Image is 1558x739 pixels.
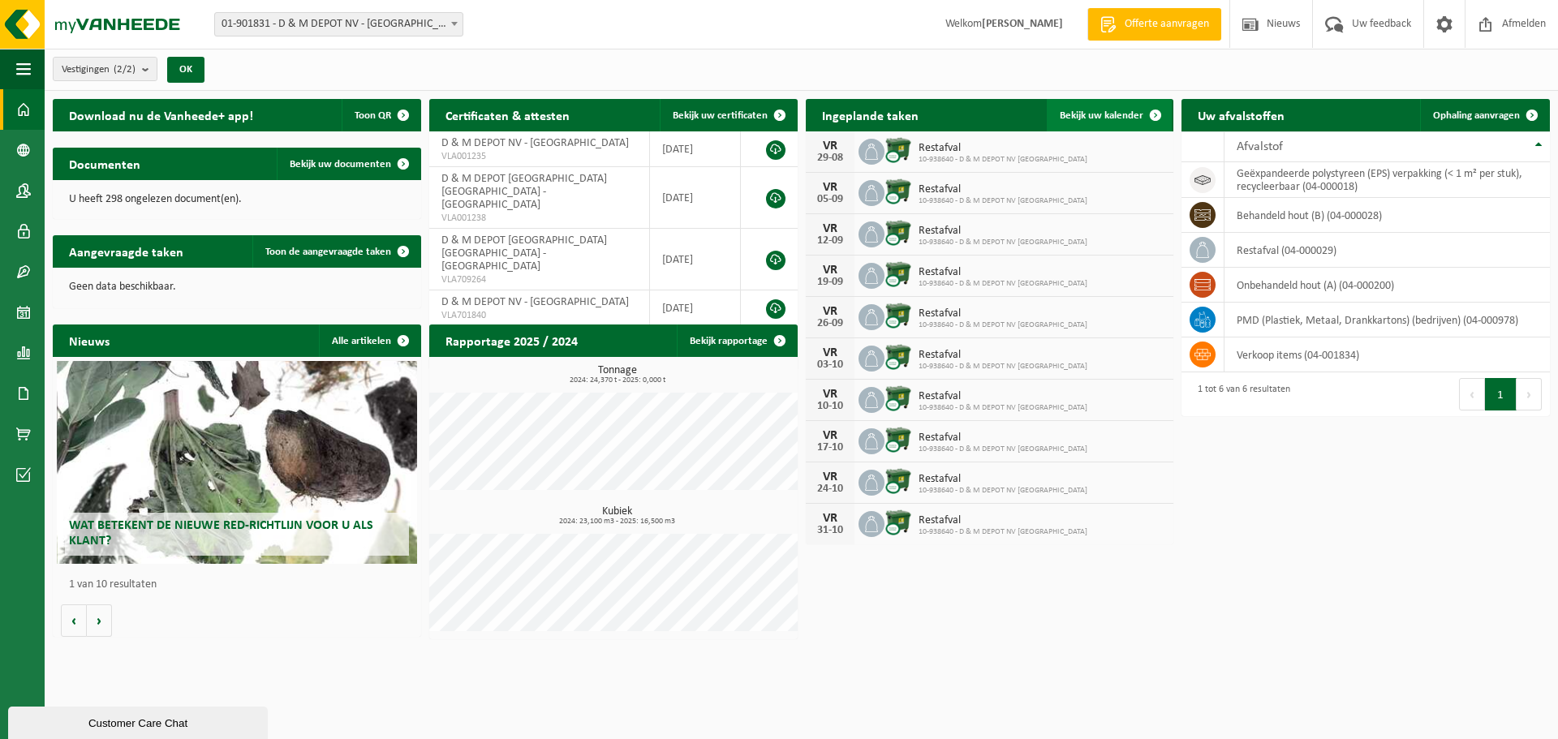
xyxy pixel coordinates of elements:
span: VLA709264 [441,273,637,286]
img: WB-1100-CU [884,219,912,247]
div: 31-10 [814,525,846,536]
p: U heeft 298 ongelezen document(en). [69,194,405,205]
span: 10-938640 - D & M DEPOT NV [GEOGRAPHIC_DATA] [919,279,1087,289]
span: D & M DEPOT NV - [GEOGRAPHIC_DATA] [441,137,629,149]
span: Bekijk uw kalender [1060,110,1143,121]
a: Bekijk rapportage [677,324,796,357]
span: Ophaling aanvragen [1433,110,1520,121]
h2: Nieuws [53,324,126,356]
div: VR [814,388,846,401]
div: VR [814,181,846,194]
div: 1 tot 6 van 6 resultaten [1190,376,1290,412]
td: restafval (04-000029) [1224,233,1550,268]
button: Vestigingen(2/2) [53,57,157,81]
h2: Uw afvalstoffen [1181,99,1301,131]
div: VR [814,470,846,483]
count: (2/2) [114,64,136,75]
td: [DATE] [650,131,742,167]
div: 19-09 [814,277,846,288]
div: 17-10 [814,442,846,453]
div: 26-09 [814,318,846,329]
span: Wat betekent de nieuwe RED-richtlijn voor u als klant? [69,519,373,548]
td: PMD (Plastiek, Metaal, Drankkartons) (bedrijven) (04-000978) [1224,303,1550,337]
span: Restafval [919,432,1087,445]
button: Next [1517,378,1542,410]
span: 10-938640 - D & M DEPOT NV [GEOGRAPHIC_DATA] [919,527,1087,537]
td: [DATE] [650,229,742,290]
img: WB-1100-CU [884,260,912,288]
td: [DATE] [650,167,742,229]
span: 2024: 23,100 m3 - 2025: 16,500 m3 [437,518,798,526]
button: OK [167,57,204,83]
span: 10-938640 - D & M DEPOT NV [GEOGRAPHIC_DATA] [919,320,1087,330]
div: 05-09 [814,194,846,205]
span: Toon de aangevraagde taken [265,247,391,257]
span: Restafval [919,473,1087,486]
div: 03-10 [814,359,846,371]
span: 2024: 24,370 t - 2025: 0,000 t [437,376,798,385]
span: Toon QR [355,110,391,121]
span: 01-901831 - D & M DEPOT NV - AARTSELAAR [215,13,463,36]
img: WB-1100-CU [884,343,912,371]
a: Wat betekent de nieuwe RED-richtlijn voor u als klant? [57,361,418,564]
span: 10-938640 - D & M DEPOT NV [GEOGRAPHIC_DATA] [919,238,1087,247]
div: VR [814,346,846,359]
span: 10-938640 - D & M DEPOT NV [GEOGRAPHIC_DATA] [919,445,1087,454]
div: 24-10 [814,483,846,495]
a: Ophaling aanvragen [1420,99,1548,131]
div: VR [814,264,846,277]
a: Alle artikelen [319,324,420,357]
img: WB-1100-CU [884,136,912,164]
span: VLA001235 [441,150,637,163]
span: VLA701840 [441,309,637,322]
span: 10-938640 - D & M DEPOT NV [GEOGRAPHIC_DATA] [919,362,1087,372]
span: Restafval [919,266,1087,279]
td: verkoop items (04-001834) [1224,337,1550,372]
h2: Documenten [53,148,157,179]
div: VR [814,222,846,235]
iframe: chat widget [8,703,271,739]
p: 1 van 10 resultaten [69,579,413,591]
span: 10-938640 - D & M DEPOT NV [GEOGRAPHIC_DATA] [919,196,1087,206]
span: Restafval [919,390,1087,403]
h2: Aangevraagde taken [53,235,200,267]
a: Offerte aanvragen [1087,8,1221,41]
span: Restafval [919,307,1087,320]
div: 12-09 [814,235,846,247]
span: D & M DEPOT [GEOGRAPHIC_DATA] [GEOGRAPHIC_DATA] - [GEOGRAPHIC_DATA] [441,234,607,273]
div: VR [814,512,846,525]
span: 01-901831 - D & M DEPOT NV - AARTSELAAR [214,12,463,37]
div: VR [814,429,846,442]
h3: Tonnage [437,365,798,385]
td: behandeld hout (B) (04-000028) [1224,198,1550,233]
span: D & M DEPOT [GEOGRAPHIC_DATA] [GEOGRAPHIC_DATA] - [GEOGRAPHIC_DATA] [441,173,607,211]
td: onbehandeld hout (A) (04-000200) [1224,268,1550,303]
img: WB-1100-CU [884,509,912,536]
button: 1 [1485,378,1517,410]
h2: Rapportage 2025 / 2024 [429,324,594,356]
span: VLA001238 [441,212,637,225]
span: D & M DEPOT NV - [GEOGRAPHIC_DATA] [441,296,629,308]
span: Vestigingen [62,58,136,82]
span: Restafval [919,349,1087,362]
h3: Kubiek [437,506,798,526]
button: Toon QR [342,99,420,131]
span: Afvalstof [1237,140,1283,153]
strong: [PERSON_NAME] [982,18,1063,30]
img: WB-1100-CU [884,426,912,453]
td: geëxpandeerde polystyreen (EPS) verpakking (< 1 m² per stuk), recycleerbaar (04-000018) [1224,162,1550,198]
h2: Certificaten & attesten [429,99,586,131]
img: WB-1100-CU [884,385,912,412]
td: [DATE] [650,290,742,326]
a: Toon de aangevraagde taken [252,235,420,268]
button: Previous [1459,378,1485,410]
div: 10-10 [814,401,846,412]
h2: Ingeplande taken [806,99,935,131]
span: Bekijk uw certificaten [673,110,768,121]
p: Geen data beschikbaar. [69,281,405,293]
h2: Download nu de Vanheede+ app! [53,99,269,131]
span: Restafval [919,183,1087,196]
a: Bekijk uw kalender [1047,99,1172,131]
span: Bekijk uw documenten [290,159,391,170]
